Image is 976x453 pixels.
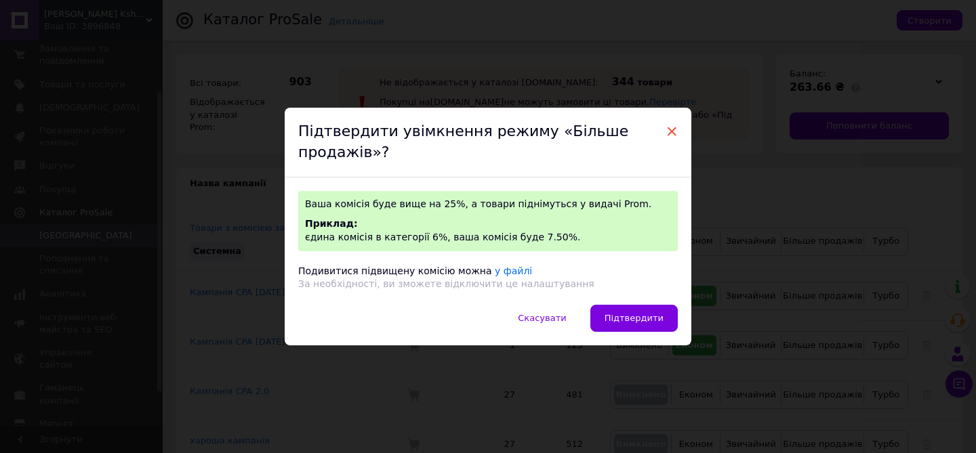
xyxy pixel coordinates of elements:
span: Подивитися підвищену комісію можна [298,265,492,276]
span: Скасувати [518,313,566,323]
span: Приклад: [305,218,358,229]
div: Підтвердити увімкнення режиму «Більше продажів»? [285,108,691,177]
span: Ваша комісія буде вище на 25%, а товари піднімуться у видачі Prom. [305,198,651,209]
a: у файлі [495,265,532,276]
span: За необхідності, ви зможете відключити це налаштування [298,278,594,289]
span: × [666,120,678,143]
span: єдина комісія в категорії 6%, ваша комісія буде 7.50%. [305,232,580,242]
button: Скасувати [504,305,580,332]
button: Підтвердити [590,305,678,332]
span: Підтвердити [605,313,664,323]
